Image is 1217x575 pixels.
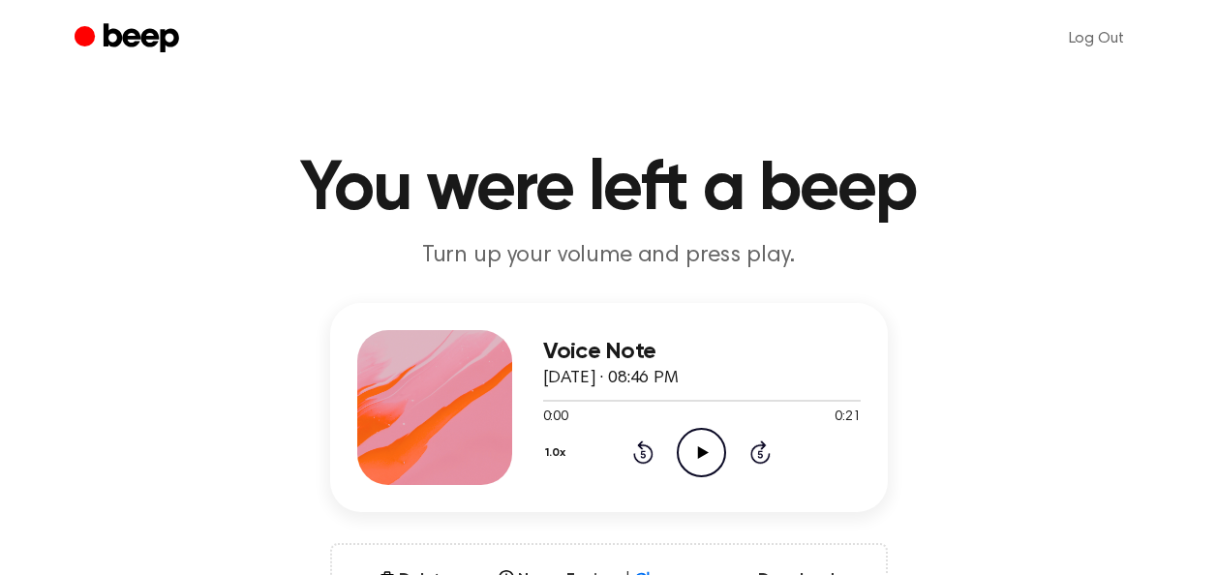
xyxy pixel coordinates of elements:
[1050,15,1143,62] a: Log Out
[543,339,861,365] h3: Voice Note
[113,155,1105,225] h1: You were left a beep
[543,370,679,387] span: [DATE] · 08:46 PM
[835,408,860,428] span: 0:21
[543,408,568,428] span: 0:00
[237,240,981,272] p: Turn up your volume and press play.
[543,437,573,469] button: 1.0x
[75,20,184,58] a: Beep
